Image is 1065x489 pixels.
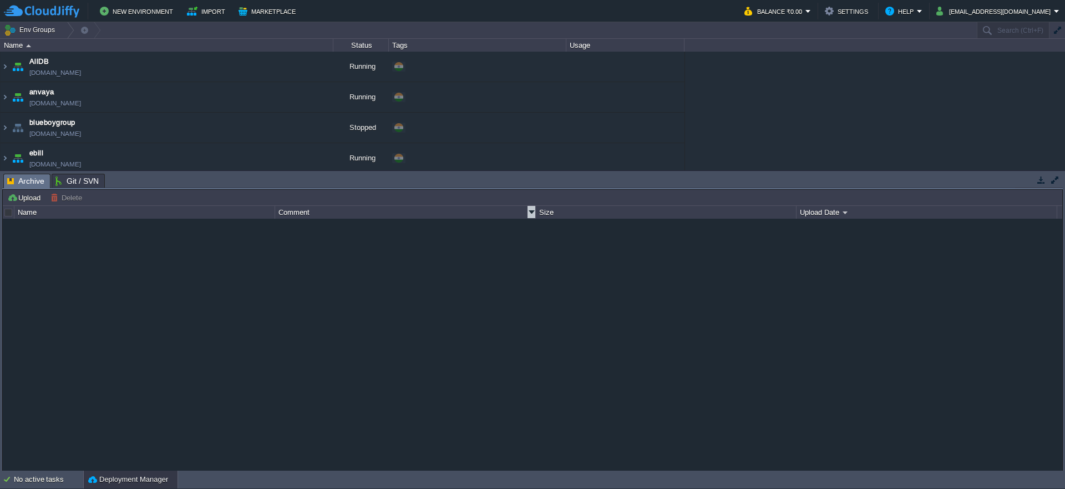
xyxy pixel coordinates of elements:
[333,52,389,82] div: Running
[88,474,168,485] button: Deployment Manager
[29,56,49,67] a: AllDB
[936,4,1054,18] button: [EMAIL_ADDRESS][DOMAIN_NAME]
[7,193,44,203] button: Upload
[26,44,31,47] img: AMDAwAAAACH5BAEAAAAALAAAAAABAAEAAAICRAEAOw==
[1,39,333,52] div: Name
[100,4,176,18] button: New Environment
[15,206,275,219] div: Name
[4,22,59,38] button: Env Groups
[333,82,389,112] div: Running
[10,143,26,173] img: AMDAwAAAACH5BAEAAAAALAAAAAABAAEAAAICRAEAOw==
[797,206,1057,219] div: Upload Date
[187,4,229,18] button: Import
[276,206,535,219] div: Comment
[10,52,26,82] img: AMDAwAAAACH5BAEAAAAALAAAAAABAAEAAAICRAEAOw==
[1,52,9,82] img: AMDAwAAAACH5BAEAAAAALAAAAAABAAEAAAICRAEAOw==
[885,4,917,18] button: Help
[10,113,26,143] img: AMDAwAAAACH5BAEAAAAALAAAAAABAAEAAAICRAEAOw==
[10,82,26,112] img: AMDAwAAAACH5BAEAAAAALAAAAAABAAEAAAICRAEAOw==
[1,143,9,173] img: AMDAwAAAACH5BAEAAAAALAAAAAABAAEAAAICRAEAOw==
[333,143,389,173] div: Running
[744,4,805,18] button: Balance ₹0.00
[55,174,99,188] span: Git / SVN
[825,4,871,18] button: Settings
[1,113,9,143] img: AMDAwAAAACH5BAEAAAAALAAAAAABAAEAAAICRAEAOw==
[567,39,684,52] div: Usage
[29,117,75,128] a: blueboygroup
[29,128,81,139] a: [DOMAIN_NAME]
[1,82,9,112] img: AMDAwAAAACH5BAEAAAAALAAAAAABAAEAAAICRAEAOw==
[14,471,83,488] div: No active tasks
[1018,445,1054,478] iframe: chat widget
[50,193,85,203] button: Delete
[4,4,79,18] img: CloudJiffy
[334,39,388,52] div: Status
[536,206,796,219] div: Size
[29,159,81,170] a: [DOMAIN_NAME]
[239,4,299,18] button: Marketplace
[333,113,389,143] div: Stopped
[29,87,54,98] a: anvaya
[29,148,43,159] a: ebill
[29,98,81,109] a: [DOMAIN_NAME]
[389,39,566,52] div: Tags
[29,67,81,78] span: [DOMAIN_NAME]
[7,174,44,188] span: Archive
